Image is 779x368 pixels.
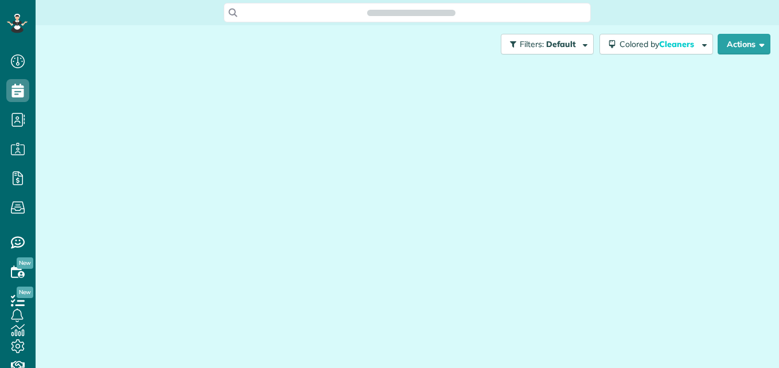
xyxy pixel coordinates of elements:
[620,39,698,49] span: Colored by
[546,39,577,49] span: Default
[17,257,33,269] span: New
[599,34,713,54] button: Colored byCleaners
[659,39,696,49] span: Cleaners
[17,287,33,298] span: New
[379,7,443,18] span: Search ZenMaid…
[520,39,544,49] span: Filters:
[718,34,770,54] button: Actions
[495,34,594,54] a: Filters: Default
[501,34,594,54] button: Filters: Default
